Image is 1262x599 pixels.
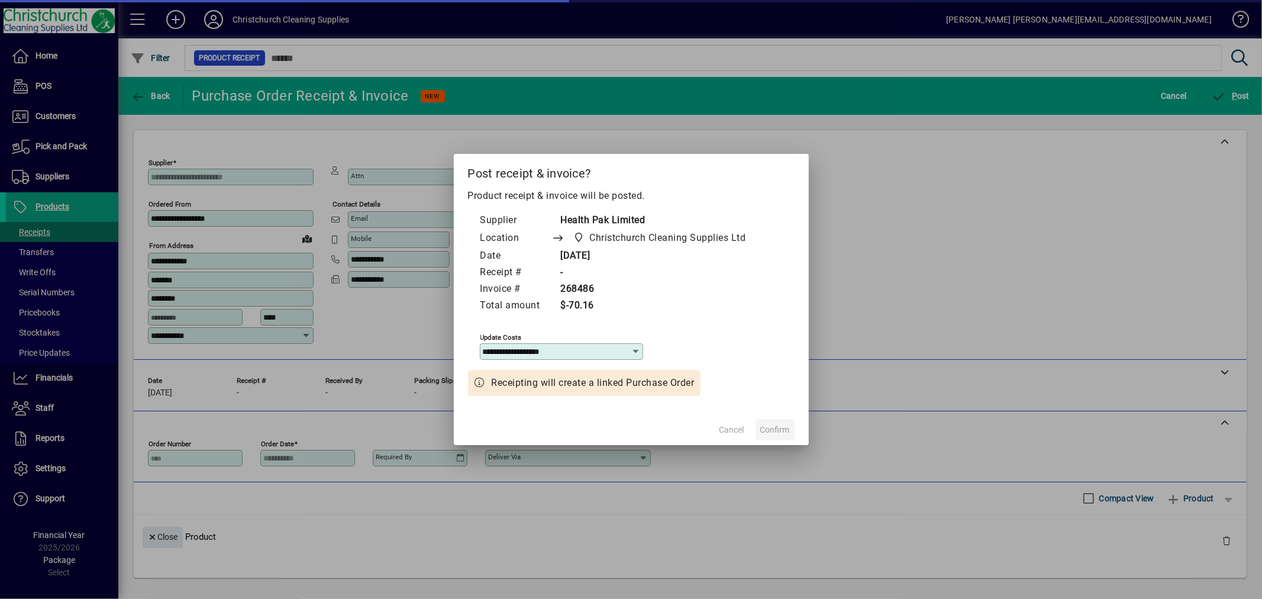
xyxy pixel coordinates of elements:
td: Health Pak Limited [552,212,769,229]
td: Supplier [480,212,552,229]
mat-label: Update costs [480,333,522,342]
td: Location [480,229,552,248]
td: $-70.16 [552,298,769,314]
td: - [552,265,769,281]
span: Christchurch Cleaning Supplies Ltd [590,231,746,245]
span: Christchurch Cleaning Supplies Ltd [570,230,751,246]
td: Receipt # [480,265,552,281]
td: 268486 [552,281,769,298]
td: Invoice # [480,281,552,298]
td: Total amount [480,298,552,314]
td: Date [480,248,552,265]
td: [DATE] [552,248,769,265]
span: Receipting will create a linked Purchase Order [492,376,695,390]
p: Product receipt & invoice will be posted. [468,189,795,203]
h2: Post receipt & invoice? [454,154,809,188]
